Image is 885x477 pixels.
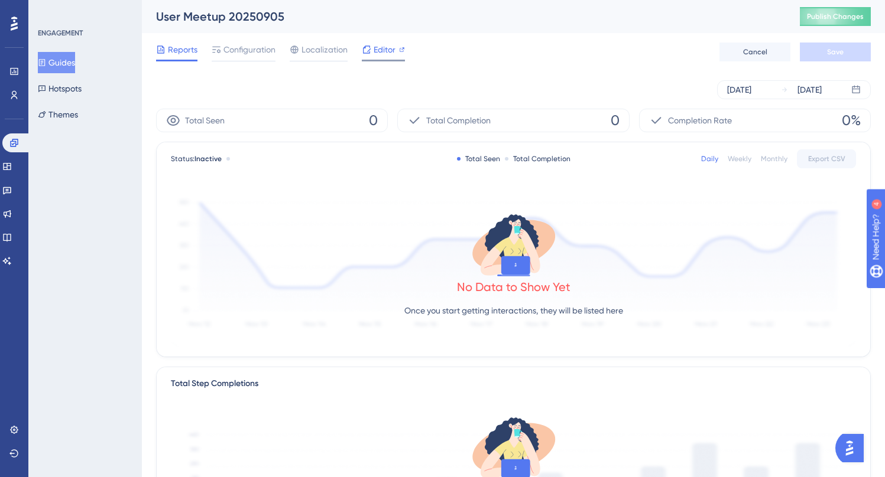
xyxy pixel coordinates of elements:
span: Publish Changes [807,12,864,21]
span: Inactive [194,155,222,163]
div: 4 [82,6,86,15]
span: Cancel [743,47,767,57]
span: 0 [369,111,378,130]
span: Export CSV [808,154,845,164]
div: Total Seen [457,154,500,164]
div: User Meetup 20250905 [156,8,770,25]
div: [DATE] [727,83,751,97]
span: Localization [302,43,348,57]
span: Need Help? [28,3,74,17]
button: Save [800,43,871,61]
div: Total Completion [505,154,570,164]
button: Themes [38,104,78,125]
button: Publish Changes [800,7,871,26]
div: [DATE] [798,83,822,97]
div: Daily [701,154,718,164]
button: Guides [38,52,75,73]
button: Hotspots [38,78,82,99]
iframe: UserGuiding AI Assistant Launcher [835,430,871,466]
div: Weekly [728,154,751,164]
span: 0 [611,111,620,130]
p: Once you start getting interactions, they will be listed here [404,303,623,318]
div: No Data to Show Yet [457,279,570,295]
div: Total Step Completions [171,377,258,391]
span: Editor [374,43,396,57]
span: Completion Rate [668,113,732,128]
button: Export CSV [797,149,856,168]
span: Status: [171,154,222,164]
div: Monthly [761,154,787,164]
span: Configuration [223,43,275,57]
span: Total Seen [185,113,225,128]
span: Total Completion [426,113,491,128]
span: 0% [842,111,861,130]
span: Save [827,47,844,57]
button: Cancel [719,43,790,61]
div: ENGAGEMENT [38,28,83,38]
span: Reports [168,43,197,57]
